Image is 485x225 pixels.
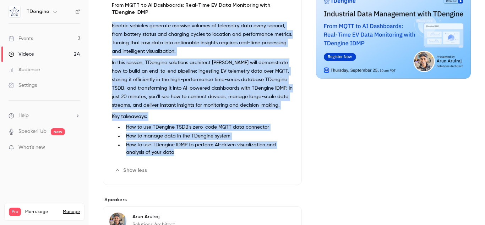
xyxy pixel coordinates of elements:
[9,51,34,58] div: Videos
[63,209,80,215] a: Manage
[18,112,29,119] span: Help
[25,209,59,215] span: Plan usage
[9,6,20,17] img: TDengine
[123,133,293,140] li: How to manage data in the TDengine system
[103,196,302,203] label: Speakers
[112,58,293,109] p: In this session, TDengine solutions architect [PERSON_NAME] will demonstrate how to build an end-...
[132,213,256,220] p: Arun Arulraj
[9,112,80,119] li: help-dropdown-opener
[123,124,293,131] li: How to use TDengine TSDB's zero-code MQTT data connector
[9,82,37,89] div: Settings
[51,128,65,135] span: new
[123,141,293,156] li: How to use TDengine IDMP to perform AI-driven visualization and analysis of your data
[18,144,45,151] span: What's new
[112,22,293,56] p: Electric vehicles generate massive volumes of telemetry data every second, from battery status an...
[112,165,151,176] button: Show less
[26,8,49,15] h6: TDengine
[9,66,40,73] div: Audience
[9,208,21,216] span: Pro
[9,35,33,42] div: Events
[18,128,47,135] a: SpeakerHub
[112,2,293,16] p: From MQTT to AI Dashboards: Real-Time EV Data Monitoring with TDengine IDMP
[112,112,293,121] p: Key takeaways:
